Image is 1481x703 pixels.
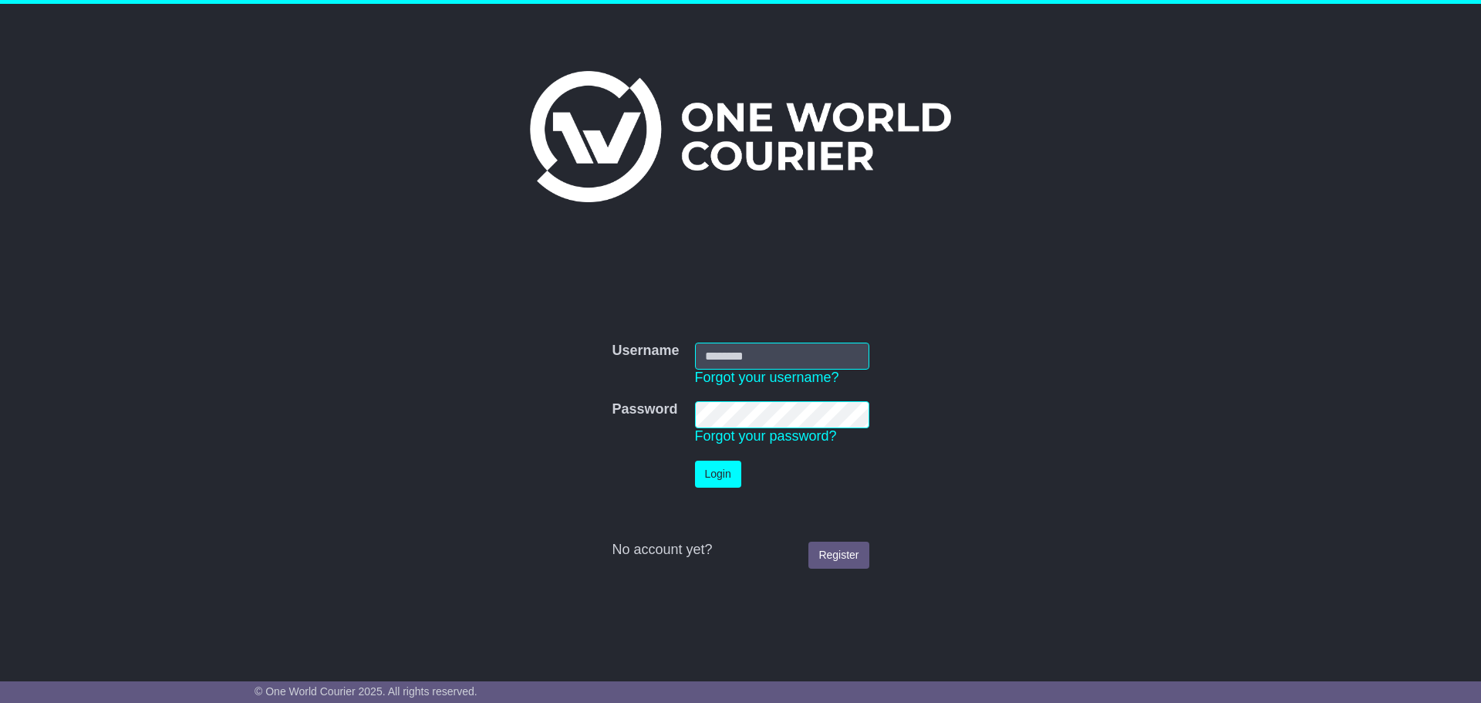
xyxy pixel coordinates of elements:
span: © One World Courier 2025. All rights reserved. [255,685,477,698]
a: Forgot your password? [695,428,837,444]
label: Password [612,401,677,418]
div: No account yet? [612,542,869,559]
button: Login [695,461,741,488]
a: Register [808,542,869,569]
a: Forgot your username? [695,370,839,385]
label: Username [612,343,679,360]
img: One World [530,71,951,202]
